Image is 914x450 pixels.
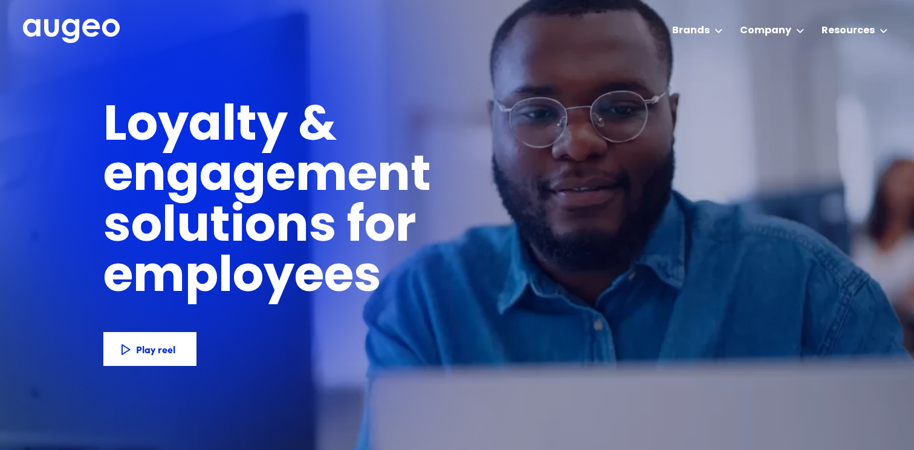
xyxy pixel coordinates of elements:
div: Resources [822,24,875,38]
a: Play reel [103,332,196,366]
a: home [23,19,120,44]
h1: Loyalty & engagement solutions for [103,102,626,253]
img: Augeo's full logo in white. [23,19,120,44]
h1: employees [103,253,403,304]
div: Brands [672,24,710,38]
div: Company [740,24,791,38]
